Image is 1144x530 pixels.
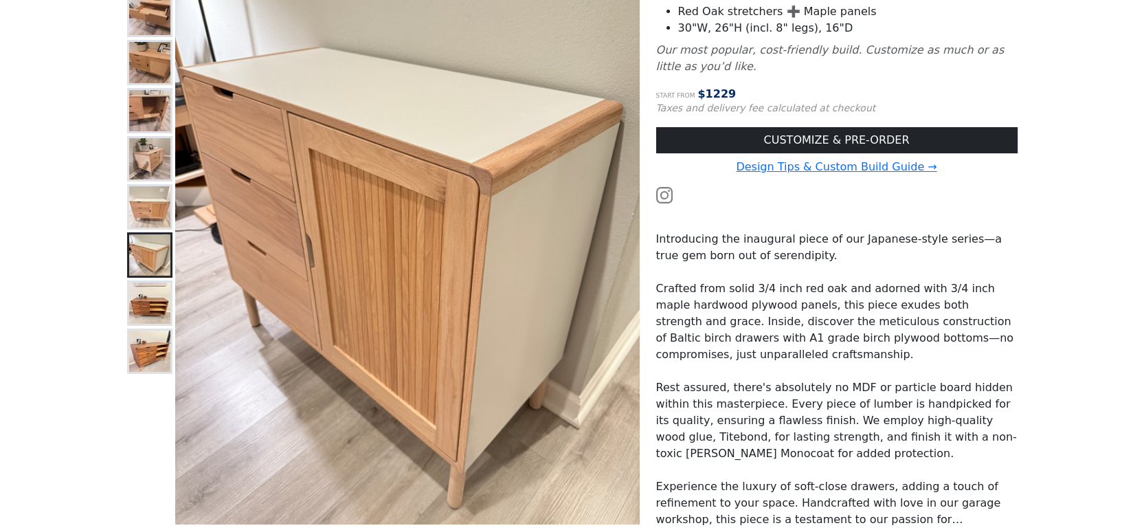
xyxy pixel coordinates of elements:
img: Japanese Style Side Cabinet - Cabinet View [129,90,170,131]
img: Japanese Style Side Cabinet - Top View [129,42,170,83]
p: Introducing the inaugural piece of our Japanese-style series—a true gem born out of serendipity. [656,231,1018,264]
img: Japanese Style Walnut Side Cabinet [129,283,170,324]
p: Rest assured, there's absolutely no MDF or particle board hidden within this masterpiece. Every p... [656,379,1018,462]
small: Taxes and delivery fee calculated at checkout [656,102,876,113]
i: Our most popular, cost-friendly build. Customize as much or as little as you’d like. [656,43,1005,73]
li: Red Oak stretchers ➕ Maple panels [678,3,1018,20]
img: Japanese Style Nursery Dresser Side View [129,234,170,276]
img: Japanese Style Side Cabinet - Corner View [129,138,170,179]
span: $ 1229 [697,87,736,100]
img: Japanese Style Nursery Dresser 40W x 18D x 36H [129,186,170,228]
img: Japanese Style Walnut Side Cabinet - Stunning Drawer Faces [129,331,170,372]
small: Start from [656,92,695,99]
li: 30"W, 26"H (incl. 8" legs), 16"D [678,20,1018,36]
a: CUSTOMIZE & PRE-ORDER [656,127,1018,153]
p: Experience the luxury of soft-close drawers, adding a touch of refinement to your space. Handcraf... [656,478,1018,528]
a: Watch the build video or pictures on Instagram [656,188,673,201]
p: Crafted from solid 3/4 inch red oak and adorned with 3/4 inch maple hardwood plywood panels, this... [656,280,1018,363]
a: Design Tips & Custom Build Guide → [736,160,936,173]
